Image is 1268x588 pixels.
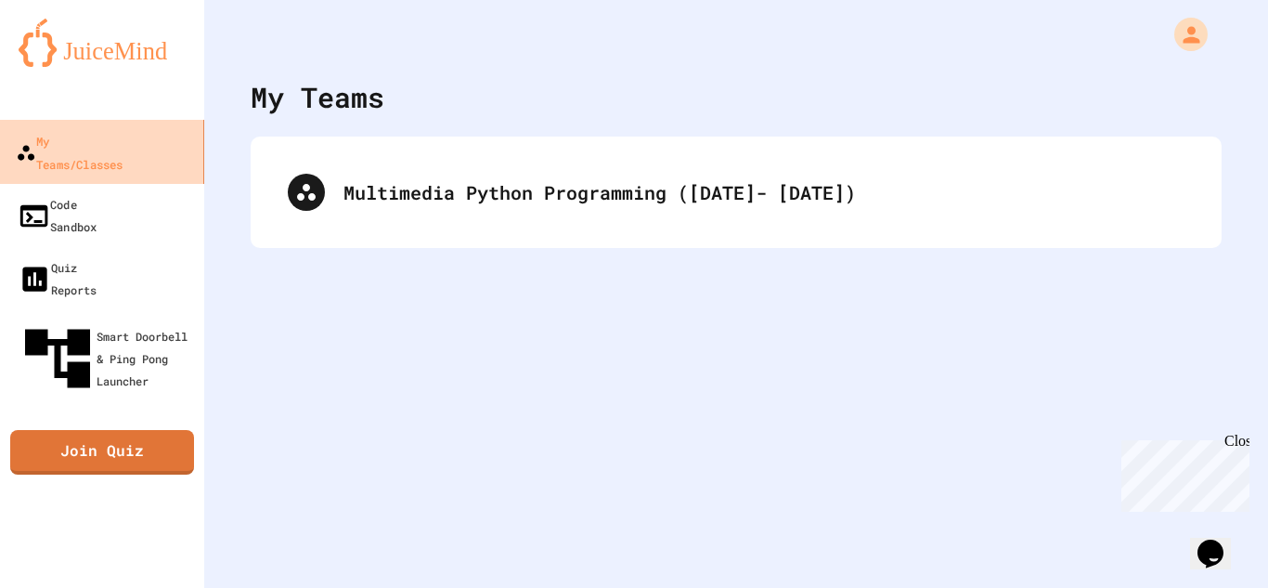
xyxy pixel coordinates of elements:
[343,178,1184,206] div: Multimedia Python Programming ([DATE]- [DATE])
[1190,514,1249,569] iframe: chat widget
[251,76,384,118] div: My Teams
[269,155,1203,229] div: Multimedia Python Programming ([DATE]- [DATE])
[7,7,128,118] div: Chat with us now!Close
[1155,13,1212,56] div: My Account
[19,320,197,398] div: Smart Doorbell & Ping Pong Launcher
[10,430,194,475] a: Join Quiz
[16,129,123,175] div: My Teams/Classes
[1114,433,1249,512] iframe: chat widget
[18,193,97,239] div: Code Sandbox
[19,256,97,301] div: Quiz Reports
[19,19,186,67] img: logo-orange.svg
